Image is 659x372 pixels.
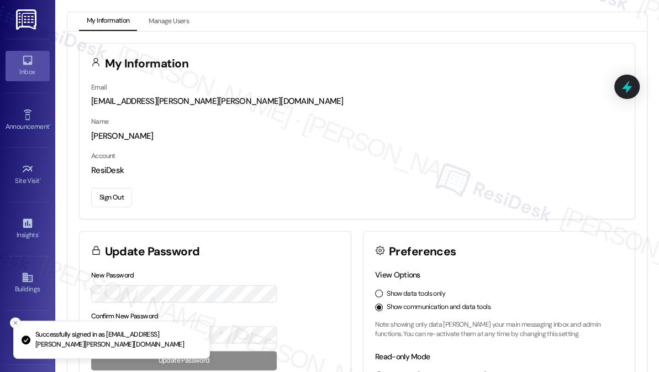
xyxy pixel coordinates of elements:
[6,160,50,190] a: Site Visit •
[91,165,623,176] div: ResiDesk
[49,121,51,129] span: •
[91,96,623,107] div: [EMAIL_ADDRESS][PERSON_NAME][PERSON_NAME][DOMAIN_NAME]
[91,151,115,160] label: Account
[387,289,445,299] label: Show data tools only
[375,352,430,361] label: Read-only Mode
[79,12,137,31] button: My Information
[91,271,134,280] label: New Password
[16,9,39,30] img: ResiDesk Logo
[10,317,21,328] button: Close toast
[91,117,109,126] label: Name
[375,320,623,339] p: Note: showing only data [PERSON_NAME] your main messaging inbox and admin functions. You can re-a...
[91,188,132,207] button: Sign Out
[6,323,50,353] a: Leads
[105,246,200,258] h3: Update Password
[38,229,40,237] span: •
[40,175,41,183] span: •
[6,268,50,298] a: Buildings
[6,51,50,81] a: Inbox
[389,246,456,258] h3: Preferences
[91,83,107,92] label: Email
[375,270,420,280] label: View Options
[91,312,159,321] label: Confirm New Password
[105,58,189,70] h3: My Information
[6,214,50,244] a: Insights •
[35,330,201,349] p: Successfully signed in as [EMAIL_ADDRESS][PERSON_NAME][PERSON_NAME][DOMAIN_NAME]
[387,302,491,312] label: Show communication and data tools
[91,130,623,142] div: [PERSON_NAME]
[141,12,197,31] button: Manage Users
